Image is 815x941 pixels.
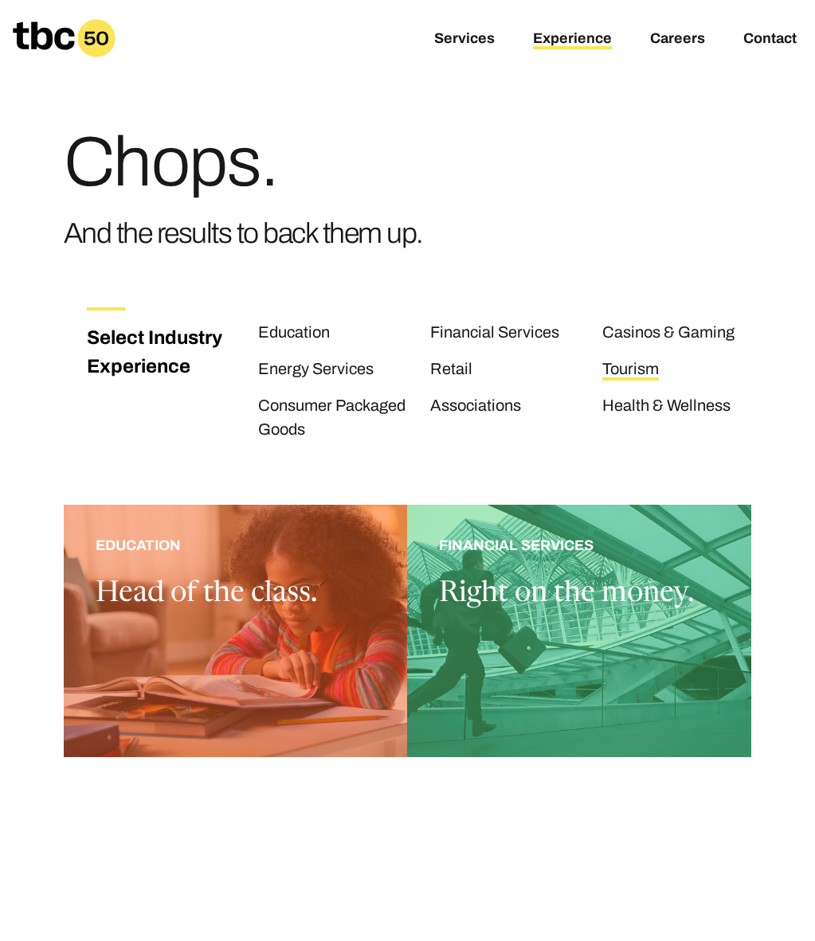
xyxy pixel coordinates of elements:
a: Careers [650,30,705,49]
a: Retail [430,360,472,381]
a: Tourism [602,360,659,381]
a: Education [258,323,330,344]
a: Contact [743,30,797,49]
a: Experience [533,30,612,49]
h1: Chops. [64,127,423,197]
a: Energy Services [258,360,374,381]
a: Consumer Packaged Goods [258,396,406,441]
a: Services [434,30,495,49]
a: Health & Wellness [602,396,731,417]
a: Associations [430,396,521,417]
a: Homepage [13,19,116,57]
h3: And the results to back them up. [64,210,423,256]
a: Casinos & Gaming [602,323,735,344]
a: Financial Services [430,323,559,344]
h3: Select Industry Experience [87,323,240,381]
